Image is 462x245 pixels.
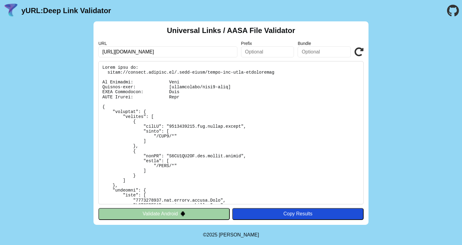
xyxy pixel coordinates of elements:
[219,232,259,237] a: Michael Ibragimchayev's Personal Site
[167,26,295,35] h2: Universal Links / AASA File Validator
[180,211,185,216] img: droidIcon.svg
[98,41,237,46] label: URL
[98,61,364,204] pre: Lorem ipsu do: sitam://consect.adipisc.el/.sedd-eiusm/tempo-inc-utla-etdoloremag Al Enimadmi: Ven...
[21,6,111,15] a: yURL:Deep Link Validator
[241,46,294,57] input: Optional
[298,41,351,46] label: Bundle
[3,3,19,19] img: yURL Logo
[241,41,294,46] label: Prefix
[298,46,351,57] input: Optional
[235,211,361,217] div: Copy Results
[98,208,230,220] button: Validate Android
[232,208,364,220] button: Copy Results
[207,232,218,237] span: 2025
[98,46,237,57] input: Required
[203,225,259,245] footer: ©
